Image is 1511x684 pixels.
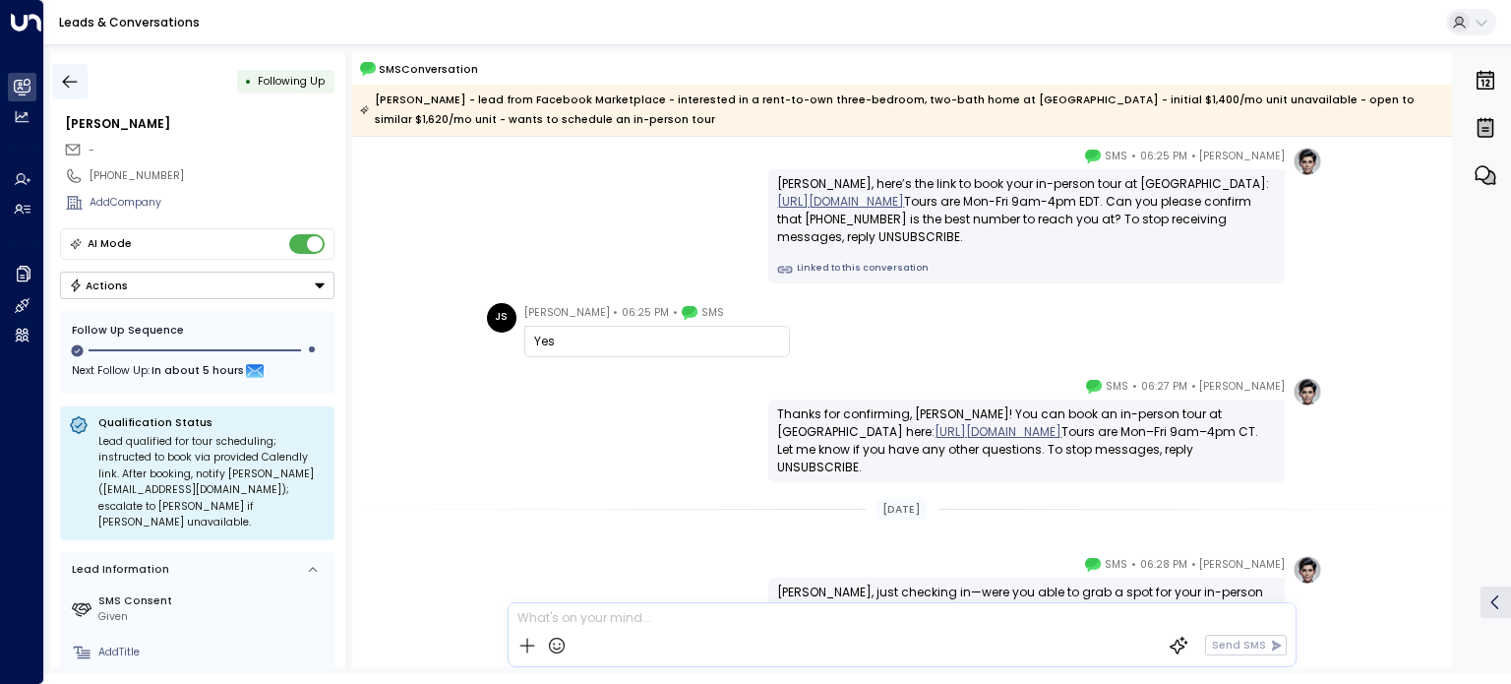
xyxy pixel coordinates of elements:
div: Follow Up Sequence [72,323,323,339]
span: SMS [1105,555,1127,575]
span: • [1132,377,1137,397]
div: AddTitle [98,645,329,660]
a: Leads & Conversations [59,14,200,31]
span: - [89,143,94,157]
div: AI Mode [88,234,132,254]
div: Thanks for confirming, [PERSON_NAME]! You can book an in-person tour at [GEOGRAPHIC_DATA] here: T... [777,405,1276,476]
div: [PERSON_NAME], here’s the link to book your in-person tour at [GEOGRAPHIC_DATA]: Tours are Mon-Fr... [777,175,1276,246]
span: • [1131,555,1136,575]
span: SMS [1105,147,1127,166]
div: Actions [69,279,129,292]
span: 06:27 PM [1141,377,1187,397]
span: • [1191,555,1196,575]
img: profile-logo.png [1293,555,1322,585]
div: [PERSON_NAME] - lead from Facebook Marketplace - interested in a rent-to-own three-bedroom, two-b... [360,91,1443,130]
div: Lead Information [67,562,169,578]
label: SMS Consent [98,593,329,609]
span: [PERSON_NAME] [1199,377,1285,397]
div: [PHONE_NUMBER] [90,168,334,184]
span: Following Up [258,74,325,89]
span: • [673,303,678,323]
div: AddCompany [90,195,334,211]
div: • [245,68,252,94]
div: Yes [534,333,780,350]
div: Next Follow Up: [72,361,323,383]
span: 06:25 PM [622,303,669,323]
span: In about 5 hours [151,361,244,383]
span: • [1191,147,1196,166]
span: [PERSON_NAME] [1199,147,1285,166]
div: [PERSON_NAME], just checking in—were you able to grab a spot for your in-person tour at [GEOGRAPH... [777,584,1276,637]
span: [PERSON_NAME] [524,303,610,323]
span: SMS [1106,377,1128,397]
div: [DATE] [876,499,927,521]
a: [URL][DOMAIN_NAME] [777,193,904,211]
div: JS [487,303,516,333]
span: SMS [701,303,724,323]
button: Actions [60,272,334,299]
span: [PERSON_NAME] [1199,555,1285,575]
img: profile-logo.png [1293,377,1322,406]
div: Button group with a nested menu [60,272,334,299]
span: • [1131,147,1136,166]
span: • [613,303,618,323]
div: Given [98,609,329,625]
p: Qualification Status [98,415,326,430]
span: 06:28 PM [1140,555,1187,575]
span: • [1191,377,1196,397]
a: Linked to this conversation [777,262,1276,278]
div: [PERSON_NAME] [65,115,334,133]
img: profile-logo.png [1293,147,1322,176]
div: Lead qualified for tour scheduling; instructed to book via provided Calendly link. After booking,... [98,434,326,531]
span: 06:25 PM [1140,147,1187,166]
span: SMS Conversation [379,61,478,78]
a: [URL][DOMAIN_NAME] [935,423,1061,441]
